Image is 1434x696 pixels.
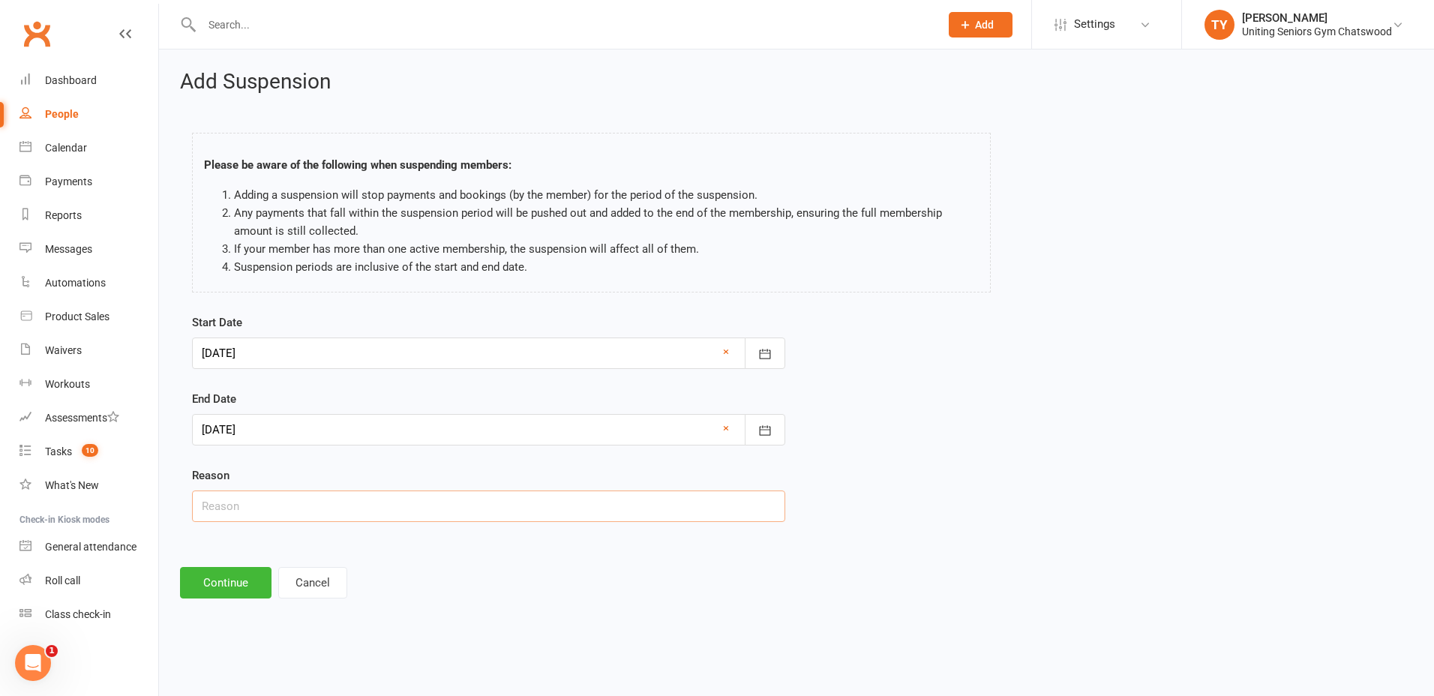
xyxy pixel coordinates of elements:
[949,12,1012,37] button: Add
[192,313,242,331] label: Start Date
[723,343,729,361] a: ×
[192,490,785,522] input: Reason
[45,608,111,620] div: Class check-in
[19,469,158,502] a: What's New
[19,598,158,631] a: Class kiosk mode
[234,240,979,258] li: If your member has more than one active membership, the suspension will affect all of them.
[19,131,158,165] a: Calendar
[975,19,994,31] span: Add
[192,466,229,484] label: Reason
[45,142,87,154] div: Calendar
[45,479,99,491] div: What's New
[19,530,158,564] a: General attendance kiosk mode
[19,97,158,131] a: People
[278,567,347,598] button: Cancel
[15,645,51,681] iframe: Intercom live chat
[45,344,82,356] div: Waivers
[45,378,90,390] div: Workouts
[204,158,511,172] strong: Please be aware of the following when suspending members:
[19,564,158,598] a: Roll call
[19,334,158,367] a: Waivers
[19,199,158,232] a: Reports
[197,14,929,35] input: Search...
[19,367,158,401] a: Workouts
[234,204,979,240] li: Any payments that fall within the suspension period will be pushed out and added to the end of th...
[18,15,55,52] a: Clubworx
[180,567,271,598] button: Continue
[1204,10,1234,40] div: TY
[1242,11,1392,25] div: [PERSON_NAME]
[1074,7,1115,41] span: Settings
[45,412,119,424] div: Assessments
[45,574,80,586] div: Roll call
[19,300,158,334] a: Product Sales
[45,108,79,120] div: People
[19,266,158,300] a: Automations
[19,435,158,469] a: Tasks 10
[19,232,158,266] a: Messages
[19,401,158,435] a: Assessments
[45,277,106,289] div: Automations
[19,64,158,97] a: Dashboard
[45,541,136,553] div: General attendance
[19,165,158,199] a: Payments
[45,209,82,221] div: Reports
[192,390,236,408] label: End Date
[180,70,1413,94] h2: Add Suspension
[46,645,58,657] span: 1
[1242,25,1392,38] div: Uniting Seniors Gym Chatswood
[45,310,109,322] div: Product Sales
[45,445,72,457] div: Tasks
[234,186,979,204] li: Adding a suspension will stop payments and bookings (by the member) for the period of the suspens...
[234,258,979,276] li: Suspension periods are inclusive of the start and end date.
[82,444,98,457] span: 10
[45,74,97,86] div: Dashboard
[45,243,92,255] div: Messages
[723,419,729,437] a: ×
[45,175,92,187] div: Payments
